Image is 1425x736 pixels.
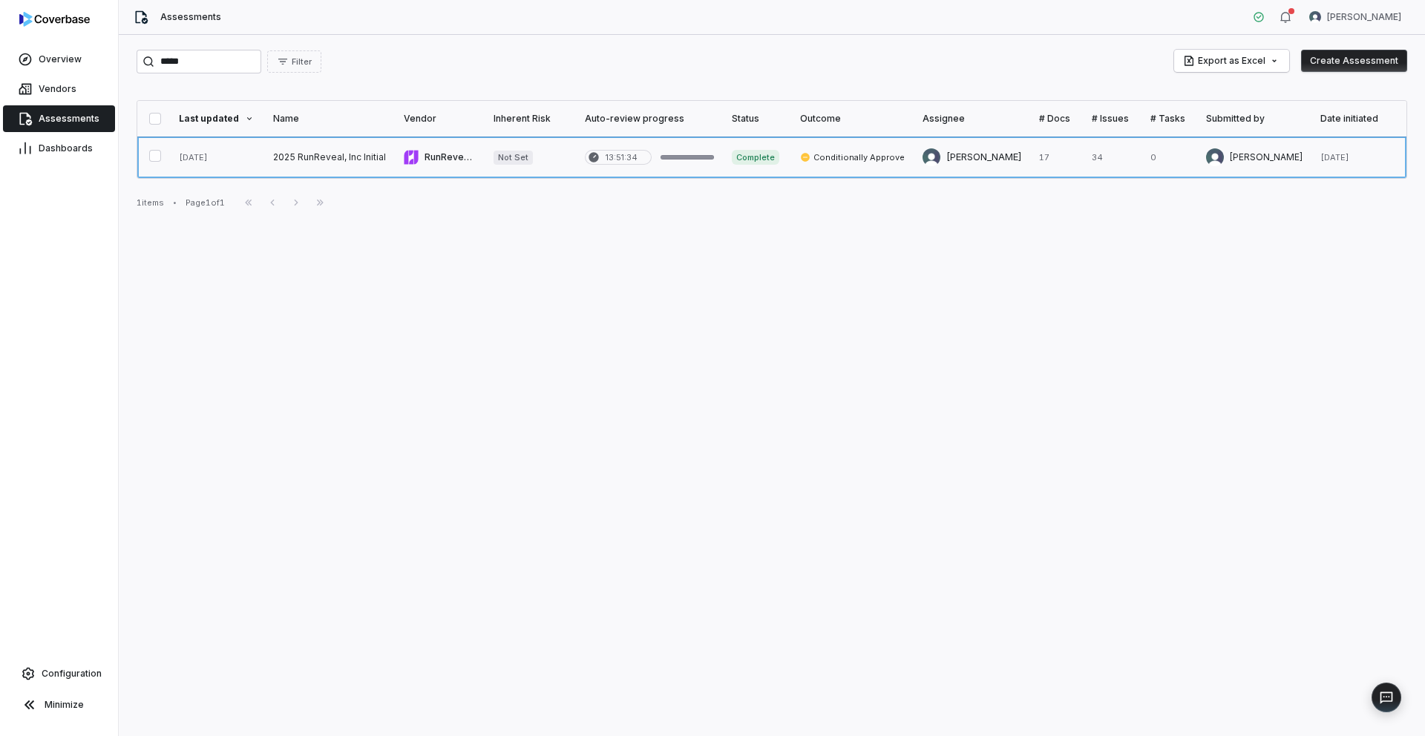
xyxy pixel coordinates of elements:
[3,46,115,73] a: Overview
[800,113,905,125] div: Outcome
[39,142,93,154] span: Dashboards
[1092,113,1133,125] div: # Issues
[3,135,115,162] a: Dashboards
[1150,113,1189,125] div: # Tasks
[1174,50,1289,72] button: Export as Excel
[39,113,99,125] span: Assessments
[3,105,115,132] a: Assessments
[6,690,112,720] button: Minimize
[6,660,112,687] a: Configuration
[404,113,476,125] div: Vendor
[1206,148,1224,166] img: Samuel Folarin avatar
[39,53,82,65] span: Overview
[923,148,940,166] img: Samuel Folarin avatar
[19,12,90,27] img: logo-D7KZi-bG.svg
[179,113,255,125] div: Last updated
[160,11,221,23] span: Assessments
[1309,11,1321,23] img: Samuel Folarin avatar
[39,83,76,95] span: Vendors
[173,197,177,208] div: •
[732,113,782,125] div: Status
[292,56,312,68] span: Filter
[1206,113,1303,125] div: Submitted by
[267,50,321,73] button: Filter
[494,113,567,125] div: Inherent Risk
[45,699,84,711] span: Minimize
[1039,113,1074,125] div: # Docs
[1320,113,1395,125] div: Date initiated
[585,113,714,125] div: Auto-review progress
[923,113,1021,125] div: Assignee
[1300,6,1410,28] button: Samuel Folarin avatar[PERSON_NAME]
[273,113,386,125] div: Name
[1301,50,1407,72] button: Create Assessment
[137,197,164,208] div: 1 items
[3,76,115,102] a: Vendors
[1327,11,1401,23] span: [PERSON_NAME]
[42,668,102,680] span: Configuration
[186,197,225,208] div: Page 1 of 1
